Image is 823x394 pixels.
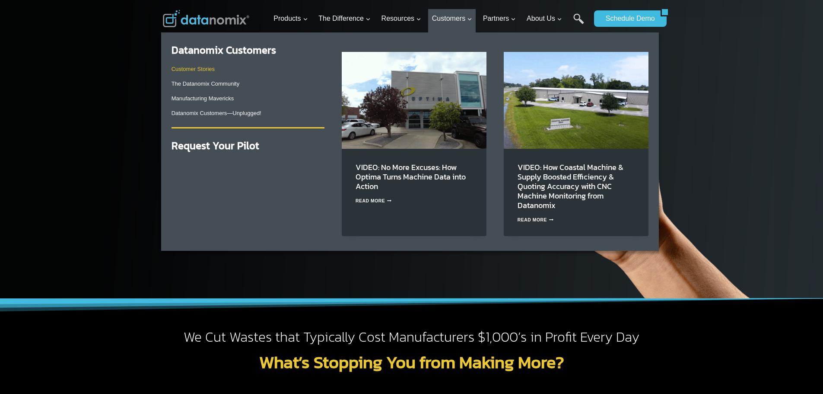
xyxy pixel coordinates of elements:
h2: We Cut Wastes that Typically Cost Manufacturers $1,000’s in Profit Every Day [163,328,661,346]
a: VIDEO: No More Excuses: How Optima Turns Machine Data into Action [356,161,466,192]
a: Datanomix Customers—Unplugged! [172,110,261,116]
span: The Difference [318,13,371,24]
a: The Datanomix Community [172,80,240,87]
span: About Us [527,13,562,24]
a: Manufacturing Mavericks [172,95,234,102]
img: Coastal Machine Improves Efficiency & Quotes with Datanomix [504,52,648,148]
span: Resources [381,13,421,24]
nav: Primary Navigation [270,5,590,33]
span: Partners [483,13,516,24]
h2: What’s Stopping You from Making More? [163,353,661,371]
a: Customer Stories [172,66,215,72]
img: Datanomix [163,10,249,27]
a: Request Your Pilot [172,138,259,153]
span: Customers [432,13,472,24]
img: Discover how Optima Manufacturing uses Datanomix to turn raw machine data into real-time insights... [342,52,486,148]
a: Search [573,13,584,33]
a: Schedule Demo [594,10,661,27]
strong: Datanomix Customers [172,42,276,58]
a: Read More [518,218,554,222]
a: VIDEO: How Coastal Machine & Supply Boosted Efficiency & Quoting Accuracy with CNC Machine Monito... [518,161,623,211]
a: Read More [356,199,392,203]
span: Products [273,13,308,24]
